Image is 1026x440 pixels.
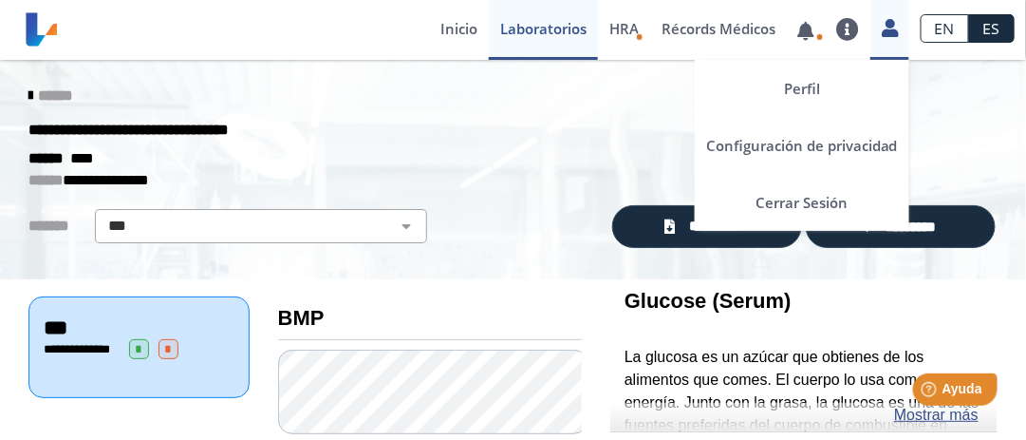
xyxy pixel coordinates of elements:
a: Cerrar Sesión [695,174,909,231]
iframe: Help widget launcher [857,366,1005,419]
b: Glucose (Serum) [625,289,792,313]
b: BMP [278,306,325,330]
a: EN [921,14,969,43]
span: HRA [609,19,639,38]
a: Perfil [695,60,909,117]
a: Configuración de privacidad [695,117,909,174]
a: ES [969,14,1015,43]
